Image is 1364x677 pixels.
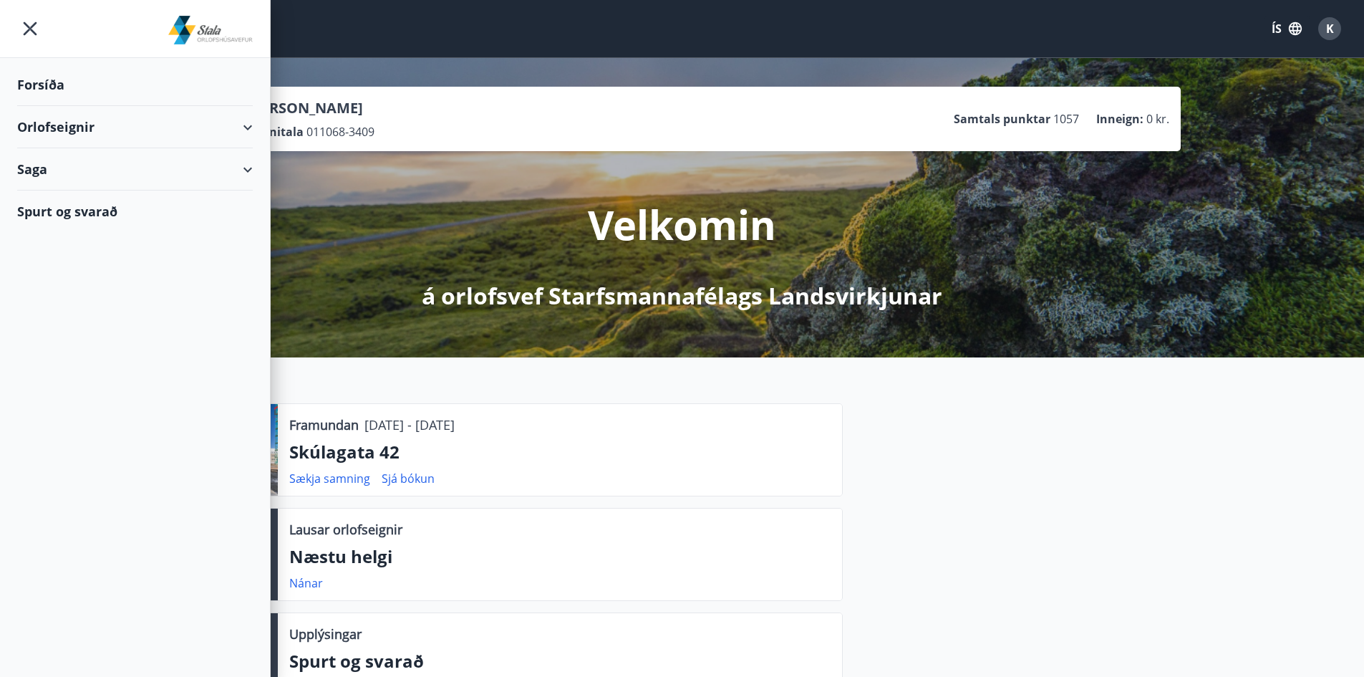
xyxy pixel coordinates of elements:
p: Spurt og svarað [289,649,831,673]
p: [PERSON_NAME] [247,98,374,118]
a: Sækja samning [289,471,370,486]
div: Spurt og svarað [17,191,253,232]
p: Upplýsingar [289,625,362,643]
button: ÍS [1264,16,1310,42]
span: 1057 [1053,111,1079,127]
a: Sjá bókun [382,471,435,486]
span: 011068-3409 [306,124,374,140]
p: Velkomin [588,197,776,251]
div: Saga [17,148,253,191]
p: á orlofsvef Starfsmannafélags Landsvirkjunar [422,280,942,312]
div: Forsíða [17,64,253,106]
p: Framundan [289,416,359,434]
button: K [1312,11,1347,46]
a: Nánar [289,575,323,591]
button: menu [17,16,43,42]
p: Lausar orlofseignir [289,520,402,539]
p: Skúlagata 42 [289,440,831,464]
div: Orlofseignir [17,106,253,148]
p: [DATE] - [DATE] [364,416,455,434]
p: Samtals punktar [954,111,1050,127]
span: 0 kr. [1146,111,1169,127]
p: Næstu helgi [289,544,831,569]
p: Kennitala [247,124,304,140]
span: K [1326,21,1334,37]
img: union_logo [168,16,253,44]
p: Inneign : [1096,111,1143,127]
